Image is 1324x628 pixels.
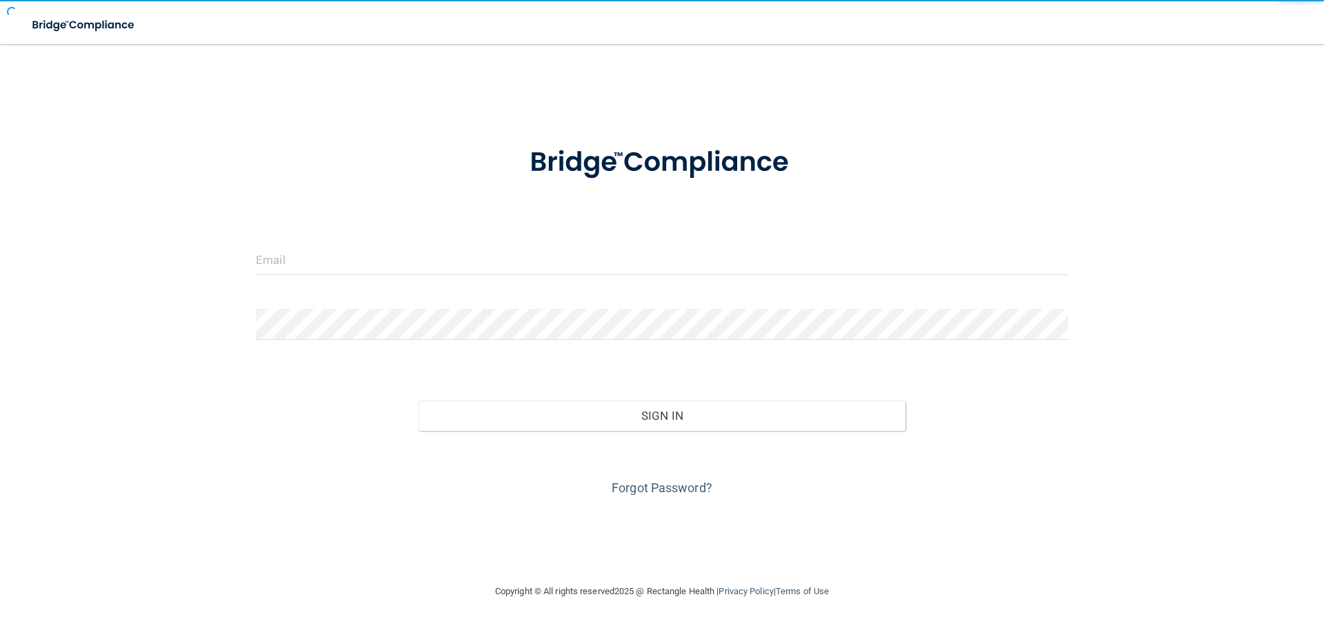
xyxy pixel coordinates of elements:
img: bridge_compliance_login_screen.278c3ca4.svg [501,127,823,199]
input: Email [256,244,1068,275]
button: Sign In [419,401,906,431]
a: Terms of Use [776,586,829,596]
a: Privacy Policy [719,586,773,596]
img: bridge_compliance_login_screen.278c3ca4.svg [21,11,148,39]
div: Copyright © All rights reserved 2025 @ Rectangle Health | | [410,569,914,614]
a: Forgot Password? [612,480,712,495]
